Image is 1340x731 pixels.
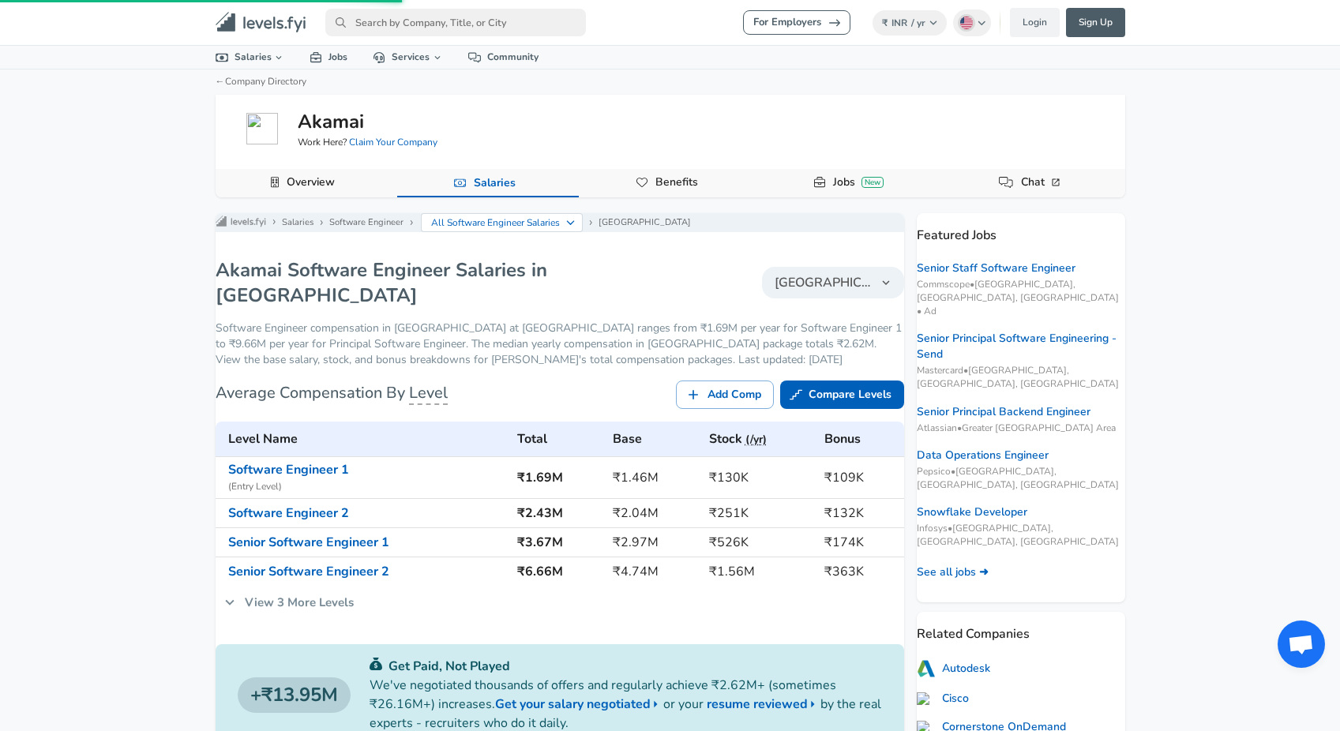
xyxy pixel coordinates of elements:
[228,428,505,450] h6: Level Name
[370,658,382,670] img: svg+xml;base64,PHN2ZyB4bWxucz0iaHR0cDovL3d3dy53My5vcmcvMjAwMC9zdmciIGZpbGw9IiMwYzU0NjAiIHZpZXdCb3...
[824,502,897,524] h6: ₹132K
[917,448,1049,463] a: Data Operations Engineer
[917,331,1125,362] a: Senior Principal Software Engineering - Send
[824,531,897,553] h6: ₹174K
[917,522,1125,549] span: Infosys • [GEOGRAPHIC_DATA], [GEOGRAPHIC_DATA], [GEOGRAPHIC_DATA]
[517,467,601,489] h6: ₹1.69M
[917,261,1075,276] a: Senior Staff Software Engineer
[824,467,897,489] h6: ₹109K
[960,17,973,29] img: English (US)
[216,586,362,619] a: View 3 More Levels
[824,428,897,450] h6: Bonus
[676,380,774,410] a: Add Comp
[709,502,812,524] h6: ₹251K
[827,169,890,196] a: JobsNew
[745,430,767,450] button: (/yr)
[431,216,561,230] p: All Software Engineer Salaries
[517,531,601,553] h6: ₹3.67M
[216,75,306,88] a: ←Company Directory
[917,213,1125,245] p: Featured Jobs
[238,677,351,714] a: ₹13.95M
[360,46,456,69] a: Services
[517,502,601,524] h6: ₹2.43M
[216,169,1125,197] div: Company Data Navigation
[298,136,437,149] span: Work Here?
[709,467,812,489] h6: ₹130K
[917,364,1125,391] span: Mastercard • [GEOGRAPHIC_DATA], [GEOGRAPHIC_DATA], [GEOGRAPHIC_DATA]
[891,17,907,29] span: INR
[613,531,696,553] h6: ₹2.97M
[917,659,936,678] img: MXPjAXp.png
[203,46,298,69] a: Salaries
[613,467,696,489] h6: ₹1.46M
[917,404,1090,420] a: Senior Principal Backend Engineer
[216,257,689,308] h1: Akamai Software Engineer Salaries in [GEOGRAPHIC_DATA]
[917,504,1027,520] a: Snowflake Developer
[280,169,341,196] a: Overview
[709,428,812,450] h6: Stock
[613,428,696,450] h6: Base
[917,465,1125,492] span: Pepsico • [GEOGRAPHIC_DATA], [GEOGRAPHIC_DATA], [GEOGRAPHIC_DATA]
[613,560,696,583] h6: ₹4.74M
[282,216,313,229] a: Salaries
[228,461,349,478] a: Software Engineer 1
[329,216,404,229] a: Software Engineer
[228,479,505,495] span: ( Entry Level )
[917,692,936,705] img: cisco.com
[216,422,904,586] table: Akamai's Software Engineer levels
[707,695,820,714] a: resume reviewed
[298,108,364,135] h5: Akamai
[917,612,1125,643] p: Related Companies
[709,531,812,553] h6: ₹526K
[709,560,812,583] h6: ₹1.56M
[1010,8,1060,37] a: Login
[246,113,278,144] img: akamai.com
[911,17,925,29] span: / yr
[873,10,948,36] button: ₹INR/ yr
[917,278,1125,318] span: Commscope • [GEOGRAPHIC_DATA], [GEOGRAPHIC_DATA], [GEOGRAPHIC_DATA] • Ad
[762,267,904,298] button: [GEOGRAPHIC_DATA]
[775,273,873,292] span: [GEOGRAPHIC_DATA]
[297,46,360,69] a: Jobs
[495,695,663,714] a: Get your salary negotiated
[1066,8,1125,37] a: Sign Up
[467,170,522,197] a: Salaries
[917,691,969,707] a: Cisco
[953,9,991,36] button: English (US)
[780,380,904,410] a: Compare Levels
[599,216,691,229] a: [GEOGRAPHIC_DATA]
[228,563,389,580] a: Senior Software Engineer 2
[216,321,904,368] p: Software Engineer compensation in [GEOGRAPHIC_DATA] at [GEOGRAPHIC_DATA] ranges from ₹1.69M per y...
[197,6,1144,39] nav: primary
[409,382,448,405] span: Level
[743,10,850,35] a: For Employers
[456,46,551,69] a: Community
[325,9,586,36] input: Search by Company, Title, or City
[1278,620,1325,668] div: Open chat
[517,428,601,450] h6: Total
[824,560,897,583] h6: ₹363K
[228,534,389,551] a: Senior Software Engineer 1
[349,136,437,148] a: Claim Your Company
[917,564,989,580] a: See all jobs ➜
[216,380,448,406] h6: Average Compensation By
[861,177,884,188] div: New
[613,502,696,524] h6: ₹2.04M
[917,422,1125,435] span: Atlassian • Greater [GEOGRAPHIC_DATA] Area
[882,17,888,29] span: ₹
[917,659,990,678] a: Autodesk
[370,657,882,676] p: Get Paid, Not Played
[649,169,704,196] a: Benefits
[1015,169,1069,196] a: Chat
[517,560,601,583] h6: ₹6.66M
[228,504,349,522] a: Software Engineer 2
